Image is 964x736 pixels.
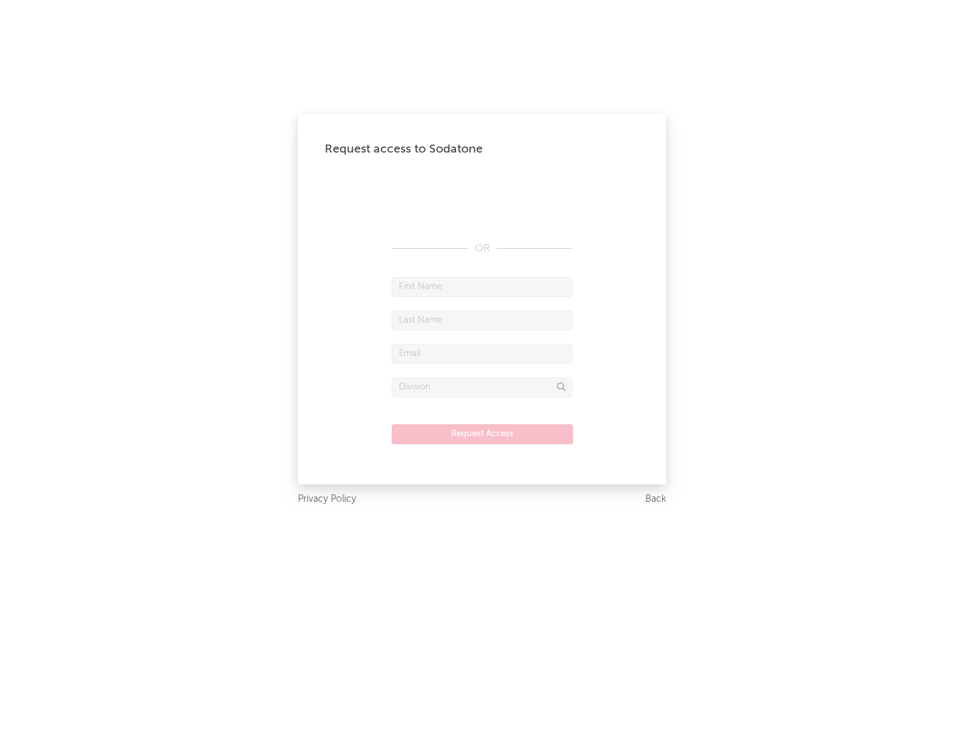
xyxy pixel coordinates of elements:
input: Email [392,344,572,364]
input: Last Name [392,310,572,331]
button: Request Access [392,424,573,444]
a: Back [645,491,666,508]
a: Privacy Policy [298,491,356,508]
div: Request access to Sodatone [325,141,639,157]
input: First Name [392,277,572,297]
input: Division [392,377,572,397]
div: OR [392,241,572,257]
